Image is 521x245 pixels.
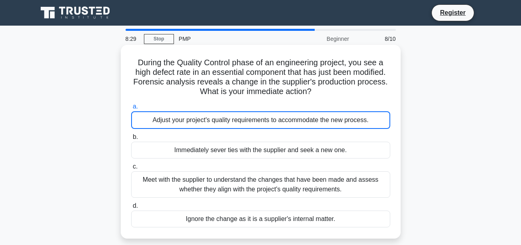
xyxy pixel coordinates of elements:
span: b. [133,133,138,140]
a: Register [435,8,470,18]
div: Immediately sever ties with the supplier and seek a new one. [131,142,390,159]
div: Ignore the change as it is a supplier's internal matter. [131,211,390,227]
div: 8:29 [121,31,144,47]
div: 8/10 [354,31,401,47]
div: PMP [174,31,284,47]
span: a. [133,103,138,110]
span: c. [133,163,138,170]
div: Adjust your project's quality requirements to accommodate the new process. [131,111,390,129]
div: Beginner [284,31,354,47]
h5: During the Quality Control phase of an engineering project, you see a high defect rate in an esse... [130,58,391,97]
div: Meet with the supplier to understand the changes that have been made and assess whether they alig... [131,171,390,198]
span: d. [133,202,138,209]
a: Stop [144,34,174,44]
